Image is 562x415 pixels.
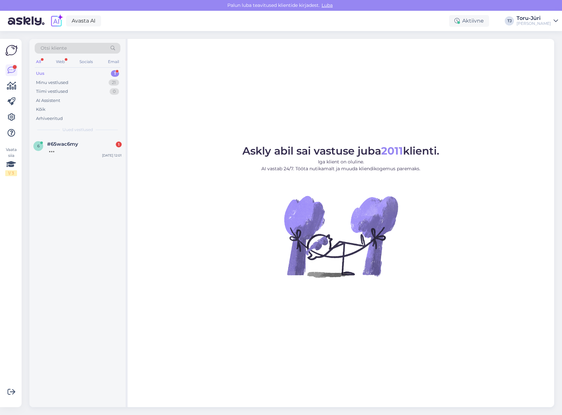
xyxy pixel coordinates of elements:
[242,158,439,172] p: Iga klient on oluline. AI vastab 24/7. Tööta nutikamalt ja muuda kliendikogemus paremaks.
[78,58,94,66] div: Socials
[55,58,66,66] div: Web
[110,88,119,95] div: 0
[116,141,122,147] div: 1
[109,79,119,86] div: 21
[47,141,78,147] span: #65wac6my
[381,144,403,157] b: 2011
[36,88,68,95] div: Tiimi vestlused
[320,2,335,8] span: Luba
[62,127,93,133] span: Uued vestlused
[36,79,68,86] div: Minu vestlused
[517,16,558,26] a: Toru-Jüri[PERSON_NAME]
[5,44,18,57] img: Askly Logo
[107,58,120,66] div: Email
[5,147,17,176] div: Vaata siia
[517,16,551,21] div: Toru-Jüri
[36,97,60,104] div: AI Assistent
[41,45,67,52] span: Otsi kliente
[5,170,17,176] div: 1 / 3
[282,177,400,295] img: No Chat active
[36,70,44,77] div: Uus
[505,16,514,25] div: TJ
[517,21,551,26] div: [PERSON_NAME]
[37,143,40,148] span: 6
[35,58,42,66] div: All
[36,106,45,113] div: Kõik
[50,14,63,28] img: explore-ai
[449,15,489,27] div: Aktiivne
[242,144,439,157] span: Askly abil sai vastuse juba klienti.
[36,115,63,122] div: Arhiveeritud
[111,70,119,77] div: 1
[102,153,122,158] div: [DATE] 12:01
[66,15,101,26] a: Avasta AI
